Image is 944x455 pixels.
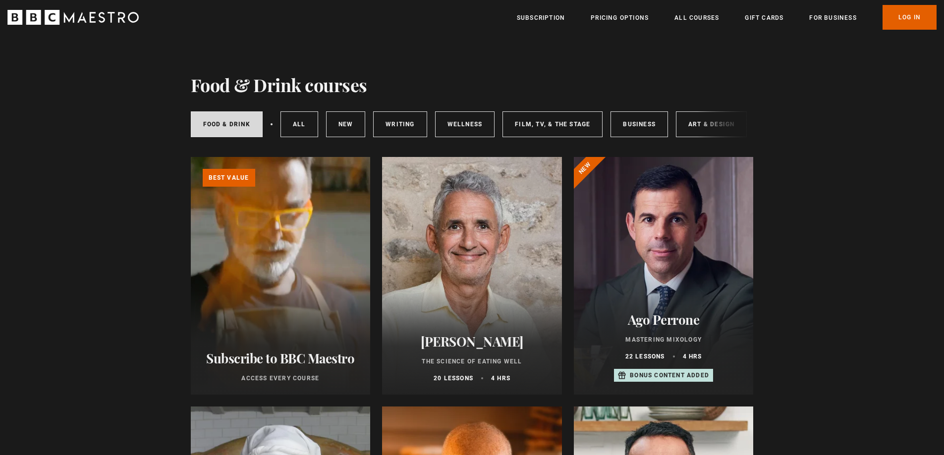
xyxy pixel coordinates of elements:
[586,312,742,327] h2: Ago Perrone
[676,111,747,137] a: Art & Design
[434,374,473,383] p: 20 lessons
[491,374,510,383] p: 4 hrs
[630,371,709,380] p: Bonus content added
[809,13,856,23] a: For business
[373,111,427,137] a: Writing
[280,111,318,137] a: All
[625,352,665,361] p: 22 lessons
[203,169,255,187] p: Best value
[435,111,495,137] a: Wellness
[683,352,702,361] p: 4 hrs
[517,13,565,23] a: Subscription
[674,13,719,23] a: All Courses
[191,74,367,95] h1: Food & Drink courses
[382,157,562,395] a: [PERSON_NAME] The Science of Eating Well 20 lessons 4 hrs
[191,111,263,137] a: Food & Drink
[745,13,783,23] a: Gift Cards
[591,13,649,23] a: Pricing Options
[611,111,668,137] a: Business
[517,5,937,30] nav: Primary
[586,335,742,344] p: Mastering Mixology
[574,157,754,395] a: Ago Perrone Mastering Mixology 22 lessons 4 hrs Bonus content added New
[326,111,366,137] a: New
[394,334,550,349] h2: [PERSON_NAME]
[7,10,139,25] svg: BBC Maestro
[502,111,603,137] a: Film, TV, & The Stage
[394,357,550,366] p: The Science of Eating Well
[883,5,937,30] a: Log In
